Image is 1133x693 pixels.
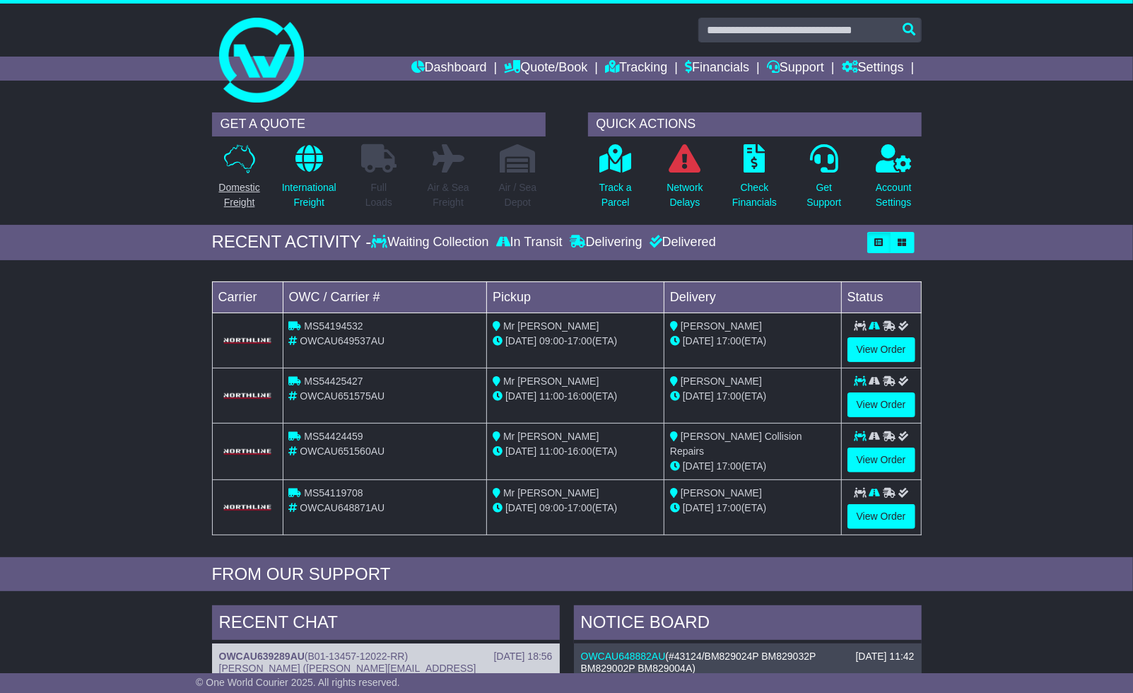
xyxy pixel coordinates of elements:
[304,431,363,442] span: MS54424459
[568,502,592,513] span: 17:00
[493,651,552,663] div: [DATE] 18:56
[505,445,536,457] span: [DATE]
[503,320,599,332] span: Mr [PERSON_NAME]
[219,651,553,663] div: ( )
[666,144,703,218] a: NetworkDelays
[847,504,915,529] a: View Order
[681,375,762,387] span: [PERSON_NAME]
[847,337,915,362] a: View Order
[196,677,400,688] span: © One World Courier 2025. All rights reserved.
[717,335,741,346] span: 17:00
[493,444,658,459] div: - (ETA)
[539,502,564,513] span: 09:00
[670,389,835,404] div: (ETA)
[685,57,749,81] a: Financials
[304,375,363,387] span: MS54425427
[493,389,658,404] div: - (ETA)
[219,651,305,662] a: OWCAU639289AU
[681,487,762,499] span: [PERSON_NAME]
[876,180,912,210] p: Account Settings
[221,392,274,400] img: GetCarrierServiceLogo
[717,502,741,513] span: 17:00
[732,144,777,218] a: CheckFinancials
[212,112,546,136] div: GET A QUOTE
[487,281,664,313] td: Pickup
[855,651,914,663] div: [DATE] 11:42
[493,235,566,250] div: In Transit
[503,487,599,499] span: Mr [PERSON_NAME]
[841,281,921,313] td: Status
[806,144,842,218] a: GetSupport
[499,180,537,210] p: Air / Sea Depot
[308,651,405,662] span: B01-13457-12022-RR
[221,337,274,345] img: GetCarrierServiceLogo
[683,502,714,513] span: [DATE]
[670,501,835,516] div: (ETA)
[300,390,384,402] span: OWCAU651575AU
[588,112,922,136] div: QUICK ACTIONS
[670,431,802,457] span: [PERSON_NAME] Collision Repairs
[581,651,816,674] span: #43124/BM829024P BM829032P BM829002P BM829004A
[568,335,592,346] span: 17:00
[646,235,716,250] div: Delivered
[574,605,922,643] div: NOTICE BOARD
[503,375,599,387] span: Mr [PERSON_NAME]
[219,663,476,686] span: [PERSON_NAME] ([PERSON_NAME][EMAIL_ADDRESS][DOMAIN_NAME])
[300,502,384,513] span: OWCAU648871AU
[218,144,260,218] a: DomesticFreight
[493,334,658,349] div: - (ETA)
[212,281,283,313] td: Carrier
[371,235,492,250] div: Waiting Collection
[505,390,536,402] span: [DATE]
[212,564,922,585] div: FROM OUR SUPPORT
[539,335,564,346] span: 09:00
[300,445,384,457] span: OWCAU651560AU
[221,503,274,512] img: GetCarrierServiceLogo
[568,445,592,457] span: 16:00
[539,390,564,402] span: 11:00
[605,57,667,81] a: Tracking
[566,235,646,250] div: Delivering
[505,502,536,513] span: [DATE]
[875,144,912,218] a: AccountSettings
[717,390,741,402] span: 17:00
[505,335,536,346] span: [DATE]
[581,651,666,662] a: OWCAU648882AU
[847,448,915,472] a: View Order
[732,180,777,210] p: Check Financials
[212,605,560,643] div: RECENT CHAT
[717,460,741,472] span: 17:00
[683,460,714,472] span: [DATE]
[667,180,703,210] p: Network Delays
[283,281,487,313] td: OWC / Carrier #
[282,180,336,210] p: International Freight
[664,281,841,313] td: Delivery
[218,180,259,210] p: Domestic Freight
[806,180,841,210] p: Get Support
[221,448,274,456] img: GetCarrierServiceLogo
[503,431,599,442] span: Mr [PERSON_NAME]
[304,320,363,332] span: MS54194532
[568,390,592,402] span: 16:00
[683,335,714,346] span: [DATE]
[681,320,762,332] span: [PERSON_NAME]
[847,392,915,417] a: View Order
[670,334,835,349] div: (ETA)
[599,180,632,210] p: Track a Parcel
[539,445,564,457] span: 11:00
[493,501,658,516] div: - (ETA)
[300,335,384,346] span: OWCAU649537AU
[599,144,633,218] a: Track aParcel
[504,57,587,81] a: Quote/Book
[212,232,372,252] div: RECENT ACTIVITY -
[281,144,337,218] a: InternationalFreight
[411,57,487,81] a: Dashboard
[428,180,469,210] p: Air & Sea Freight
[683,390,714,402] span: [DATE]
[581,651,915,675] div: ( )
[670,459,835,474] div: (ETA)
[767,57,824,81] a: Support
[842,57,904,81] a: Settings
[361,180,397,210] p: Full Loads
[304,487,363,499] span: MS54119708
